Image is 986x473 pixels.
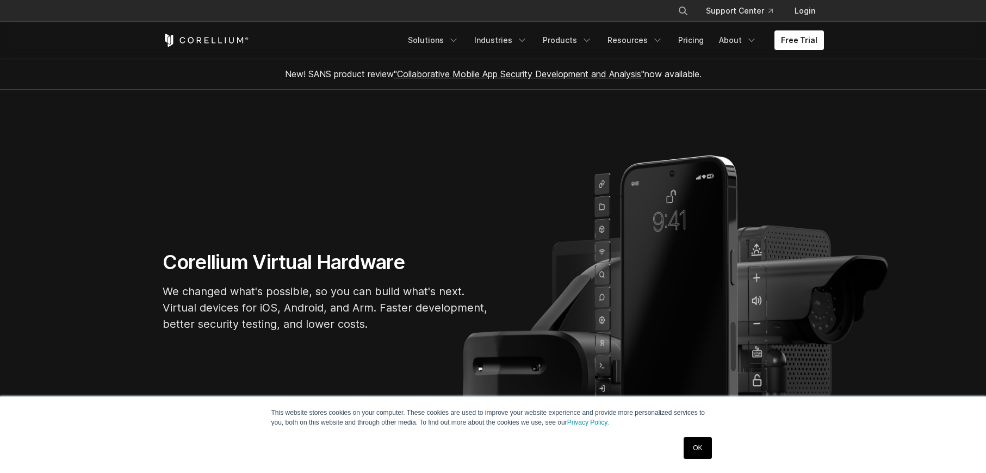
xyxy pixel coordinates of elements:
[786,1,824,21] a: Login
[271,408,715,427] p: This website stores cookies on your computer. These cookies are used to improve your website expe...
[672,30,710,50] a: Pricing
[567,419,609,426] a: Privacy Policy.
[401,30,824,50] div: Navigation Menu
[684,437,711,459] a: OK
[536,30,599,50] a: Products
[697,1,782,21] a: Support Center
[163,283,489,332] p: We changed what's possible, so you can build what's next. Virtual devices for iOS, Android, and A...
[401,30,466,50] a: Solutions
[285,69,702,79] span: New! SANS product review now available.
[665,1,824,21] div: Navigation Menu
[774,30,824,50] a: Free Trial
[163,34,249,47] a: Corellium Home
[394,69,644,79] a: "Collaborative Mobile App Security Development and Analysis"
[673,1,693,21] button: Search
[468,30,534,50] a: Industries
[712,30,764,50] a: About
[163,250,489,275] h1: Corellium Virtual Hardware
[601,30,669,50] a: Resources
